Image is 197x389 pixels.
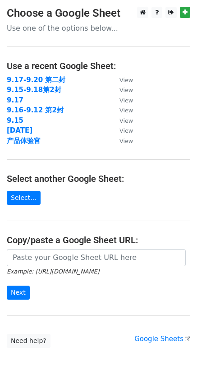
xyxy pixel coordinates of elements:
a: 产品体验官 [7,137,41,145]
a: 9.15 [7,116,23,125]
a: Need help? [7,334,50,348]
a: 9.16-9.12 第2封 [7,106,64,114]
h4: Select another Google Sheet: [7,173,190,184]
a: View [110,96,133,104]
a: Google Sheets [134,335,190,343]
input: Next [7,286,30,300]
small: View [119,127,133,134]
a: View [110,116,133,125]
small: Example: [URL][DOMAIN_NAME] [7,268,99,275]
small: View [119,107,133,114]
small: View [119,97,133,104]
a: View [110,126,133,134]
a: 9.17 [7,96,23,104]
h3: Choose a Google Sheet [7,7,190,20]
a: [DATE] [7,126,32,134]
h4: Use a recent Google Sheet: [7,60,190,71]
a: View [110,137,133,145]
a: 9.15-9.18第2封 [7,86,61,94]
input: Paste your Google Sheet URL here [7,249,186,266]
a: View [110,86,133,94]
a: 9.17-9.20 第二封 [7,76,65,84]
small: View [119,117,133,124]
a: Select... [7,191,41,205]
small: View [119,87,133,93]
small: View [119,138,133,144]
h4: Copy/paste a Google Sheet URL: [7,235,190,245]
a: View [110,106,133,114]
small: View [119,77,133,83]
a: View [110,76,133,84]
p: Use one of the options below... [7,23,190,33]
